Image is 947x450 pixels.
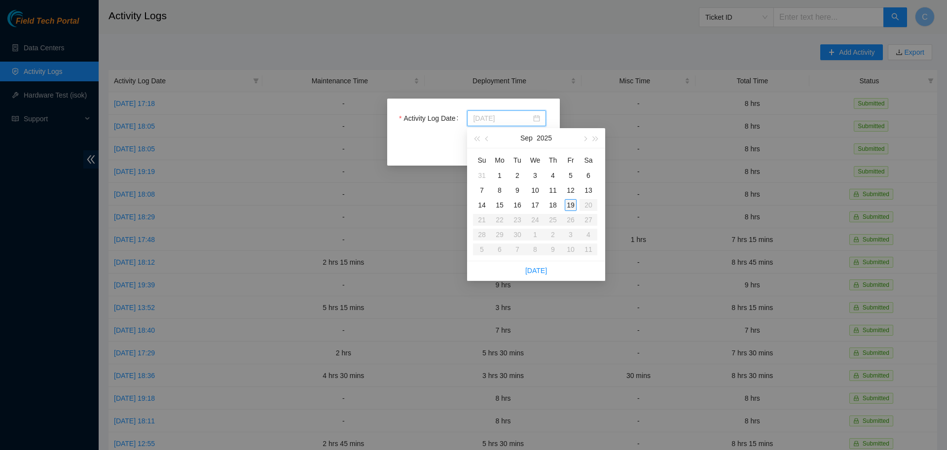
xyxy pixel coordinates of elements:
a: [DATE] [525,267,547,275]
td: 2025-09-10 [526,183,544,198]
div: 2 [511,170,523,181]
td: 2025-09-12 [562,183,580,198]
td: 2025-09-14 [473,198,491,212]
td: 2025-09-04 [544,168,562,183]
div: 19 [565,199,577,211]
div: 4 [547,170,559,181]
th: Fr [562,152,580,168]
td: 2025-09-05 [562,168,580,183]
div: 13 [583,184,594,196]
div: 3 [529,170,541,181]
div: 18 [547,199,559,211]
td: 2025-08-31 [473,168,491,183]
div: 15 [494,199,506,211]
td: 2025-09-16 [509,198,526,212]
td: 2025-09-03 [526,168,544,183]
td: 2025-09-15 [491,198,509,212]
td: 2025-09-09 [509,183,526,198]
td: 2025-09-02 [509,168,526,183]
td: 2025-09-07 [473,183,491,198]
div: 31 [476,170,488,181]
div: 11 [547,184,559,196]
td: 2025-09-18 [544,198,562,212]
div: 5 [565,170,577,181]
div: 1 [494,170,506,181]
th: Mo [491,152,509,168]
th: Sa [580,152,597,168]
th: Tu [509,152,526,168]
input: Activity Log Date [473,113,531,124]
th: We [526,152,544,168]
button: Sep [520,128,533,148]
div: 14 [476,199,488,211]
th: Th [544,152,562,168]
div: 8 [494,184,506,196]
td: 2025-09-08 [491,183,509,198]
th: Su [473,152,491,168]
div: 16 [511,199,523,211]
div: 6 [583,170,594,181]
div: 10 [529,184,541,196]
div: 12 [565,184,577,196]
div: 9 [511,184,523,196]
label: Activity Log Date [399,110,462,126]
td: 2025-09-11 [544,183,562,198]
td: 2025-09-13 [580,183,597,198]
td: 2025-09-17 [526,198,544,212]
td: 2025-09-06 [580,168,597,183]
button: 2025 [537,128,552,148]
td: 2025-09-19 [562,198,580,212]
div: 7 [476,184,488,196]
div: 17 [529,199,541,211]
td: 2025-09-01 [491,168,509,183]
